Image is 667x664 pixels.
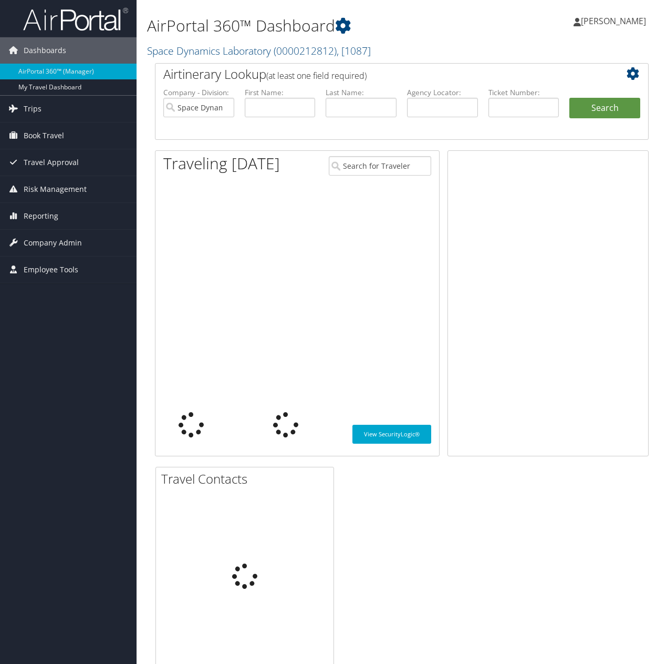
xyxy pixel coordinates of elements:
span: , [ 1087 ] [337,44,371,58]
h1: Traveling [DATE] [163,152,280,175]
a: Space Dynamics Laboratory [147,44,371,58]
label: Last Name: [326,87,397,98]
span: ( 0000212812 ) [274,44,337,58]
span: Reporting [24,203,58,229]
button: Search [569,98,640,119]
span: (at least one field required) [266,70,367,81]
span: Risk Management [24,176,87,202]
h2: Airtinerary Lookup [163,65,599,83]
label: First Name: [245,87,316,98]
a: View SecurityLogic® [352,425,431,444]
span: Trips [24,96,41,122]
span: Dashboards [24,37,66,64]
img: airportal-logo.png [23,7,128,32]
h2: Travel Contacts [161,470,333,488]
input: Search for Traveler [329,156,431,176]
label: Ticket Number: [488,87,559,98]
h1: AirPortal 360™ Dashboard [147,15,487,37]
span: [PERSON_NAME] [581,15,646,27]
span: Company Admin [24,230,82,256]
a: [PERSON_NAME] [574,5,656,37]
span: Employee Tools [24,257,78,283]
label: Agency Locator: [407,87,478,98]
span: Travel Approval [24,149,79,176]
label: Company - Division: [163,87,234,98]
span: Book Travel [24,122,64,149]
